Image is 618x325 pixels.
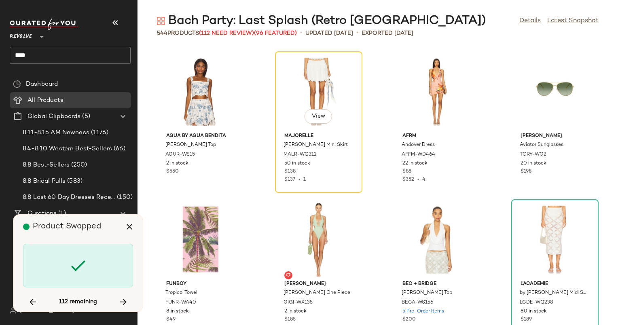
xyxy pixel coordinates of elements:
span: (112 Need Review) [199,30,254,36]
span: [PERSON_NAME] Top [165,141,216,149]
span: MALR-WQ312 [284,151,317,158]
span: FUNBOY [166,281,235,288]
span: AFFM-WD464 [402,151,435,158]
span: BECA-WS156 [402,299,433,306]
span: (96 Featured) [254,30,297,36]
span: $138 [284,168,296,175]
div: Products [157,29,297,38]
span: 80 in stock [521,308,547,315]
img: AGUR-WS15_V1.jpg [160,54,241,129]
span: $49 [166,316,176,323]
span: 8.8 Best-Sellers [23,160,70,170]
span: Tropical Towel [165,289,197,297]
span: by [PERSON_NAME] Midi Skirt [520,289,588,297]
span: • [356,28,358,38]
p: Exported [DATE] [362,29,413,38]
span: (1) [57,209,66,218]
span: $550 [166,168,179,175]
span: • [414,177,422,182]
span: 8.8 Bridal Pulls [23,177,66,186]
span: Agua by Agua Bendita [166,133,235,140]
img: GIGI-WX135_V1.jpg [278,202,360,277]
span: LCDE-WQ238 [520,299,553,306]
span: (5) [80,112,90,121]
span: MAJORELLE [284,133,353,140]
span: 8.8 Last 60 Day Dresses Receipts Best-Sellers [23,193,115,202]
p: updated [DATE] [305,29,353,38]
img: AFFM-WD464_V1.jpg [396,54,478,129]
span: (150) [115,193,133,202]
span: $189 [521,316,532,323]
span: All Products [28,96,63,105]
span: Global Clipboards [28,112,80,121]
img: svg%3e [10,307,16,314]
span: Revolve [10,27,32,42]
span: $200 [402,316,416,323]
span: 8.11-8.15 AM Newness [23,128,89,137]
span: • [300,28,302,38]
div: Bach Party: Last Splash (Retro [GEOGRAPHIC_DATA]) [157,13,486,29]
span: $352 [402,177,414,182]
img: svg%3e [157,17,165,25]
span: 4 [422,177,425,182]
span: [PERSON_NAME] Top [402,289,452,297]
span: 8.4-8.10 Western Best-Sellers [23,144,112,154]
span: Dashboard [26,80,58,89]
span: Bec + Bridge [402,281,471,288]
span: View [311,113,325,120]
img: svg%3e [13,80,21,88]
span: [PERSON_NAME] Mini Skirt [284,141,348,149]
span: $137 [284,177,295,182]
span: 112 remaining [59,298,97,306]
img: LCDE-WQ238_V1.jpg [514,202,596,277]
span: [PERSON_NAME] [521,133,589,140]
span: 1 [303,177,306,182]
span: [PERSON_NAME] [284,281,353,288]
span: $185 [284,316,296,323]
span: Aviator Sunglasses [520,141,563,149]
img: cfy_white_logo.C9jOOHJF.svg [10,19,78,30]
span: 50 in stock [284,160,310,167]
span: (250) [70,160,87,170]
span: 2 in stock [284,308,307,315]
span: (1176) [89,128,108,137]
span: AFRM [402,133,471,140]
img: MALR-WQ312_V1.jpg [278,54,360,129]
span: (583) [66,177,83,186]
span: FUNR-WA40 [165,299,196,306]
span: AGUR-WS15 [165,151,195,158]
span: 8 in stock [166,308,189,315]
span: Andover Dress [402,141,435,149]
img: TORY-WG2_V1.jpg [514,54,596,129]
span: L'Academie [521,281,589,288]
a: Details [519,16,541,26]
span: TORY-WG2 [520,151,546,158]
span: 2 in stock [166,160,188,167]
img: svg%3e [286,273,291,278]
img: BECA-WS156_V1.jpg [396,202,478,277]
span: (66) [112,144,125,154]
span: 5 Pre-Order Items [402,308,444,315]
span: Product Swapped [33,222,101,231]
span: $198 [521,168,531,175]
a: Latest Snapshot [547,16,599,26]
span: Curations [28,209,57,218]
span: $88 [402,168,411,175]
span: 544 [157,30,167,36]
span: [PERSON_NAME] One Piece [284,289,350,297]
span: • [295,177,303,182]
img: FUNR-WA40_V1.jpg [160,202,241,277]
button: View [305,109,332,124]
span: GIGI-WX135 [284,299,313,306]
span: 20 in stock [521,160,546,167]
span: 22 in stock [402,160,428,167]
